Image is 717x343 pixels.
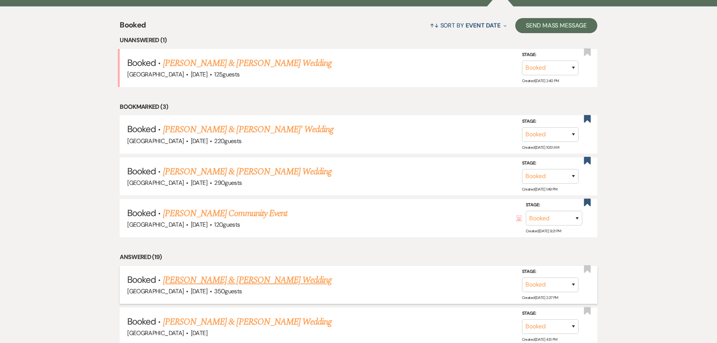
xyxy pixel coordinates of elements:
span: Booked [127,316,156,327]
span: Booked [127,207,156,219]
span: Created: [DATE] 10:51 AM [522,145,559,150]
button: Sort By Event Date [427,15,510,35]
span: [DATE] [191,221,207,229]
a: [PERSON_NAME] & [PERSON_NAME] Wedding [163,273,332,287]
span: Created: [DATE] 4:13 PM [522,337,557,342]
span: [DATE] [191,329,207,337]
span: Booked [127,123,156,135]
span: [GEOGRAPHIC_DATA] [127,287,184,295]
span: Created: [DATE] 2:37 PM [522,295,558,300]
span: Booked [127,274,156,285]
span: [DATE] [191,137,207,145]
span: Created: [DATE] 9:21 PM [526,229,561,233]
span: [DATE] [191,179,207,187]
label: Stage: [522,159,578,168]
span: [DATE] [191,287,207,295]
label: Stage: [522,51,578,59]
span: [GEOGRAPHIC_DATA] [127,221,184,229]
span: [GEOGRAPHIC_DATA] [127,179,184,187]
span: Booked [127,165,156,177]
span: [GEOGRAPHIC_DATA] [127,137,184,145]
span: Booked [120,19,146,35]
li: Unanswered (1) [120,35,597,45]
a: [PERSON_NAME] & [PERSON_NAME] Wedding [163,165,332,178]
label: Stage: [522,117,578,126]
span: 120 guests [214,221,240,229]
li: Bookmarked (3) [120,102,597,112]
button: Send Mass Message [515,18,597,33]
span: [DATE] [191,70,207,78]
span: Event Date [466,21,501,29]
span: Created: [DATE] 2:40 PM [522,78,559,83]
a: [PERSON_NAME] & [PERSON_NAME] Wedding [163,315,332,329]
li: Answered (19) [120,252,597,262]
a: [PERSON_NAME] Community Event [163,207,287,220]
label: Stage: [522,309,578,318]
span: 125 guests [214,70,239,78]
span: Booked [127,57,156,69]
span: Created: [DATE] 1:49 PM [522,187,557,192]
label: Stage: [526,201,582,209]
span: [GEOGRAPHIC_DATA] [127,70,184,78]
a: [PERSON_NAME] & [PERSON_NAME] Wedding [163,56,332,70]
span: 290 guests [214,179,242,187]
span: 220 guests [214,137,241,145]
label: Stage: [522,268,578,276]
a: [PERSON_NAME] & [PERSON_NAME]' Wedding [163,123,334,136]
span: [GEOGRAPHIC_DATA] [127,329,184,337]
span: 350 guests [214,287,242,295]
span: ↑↓ [430,21,439,29]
